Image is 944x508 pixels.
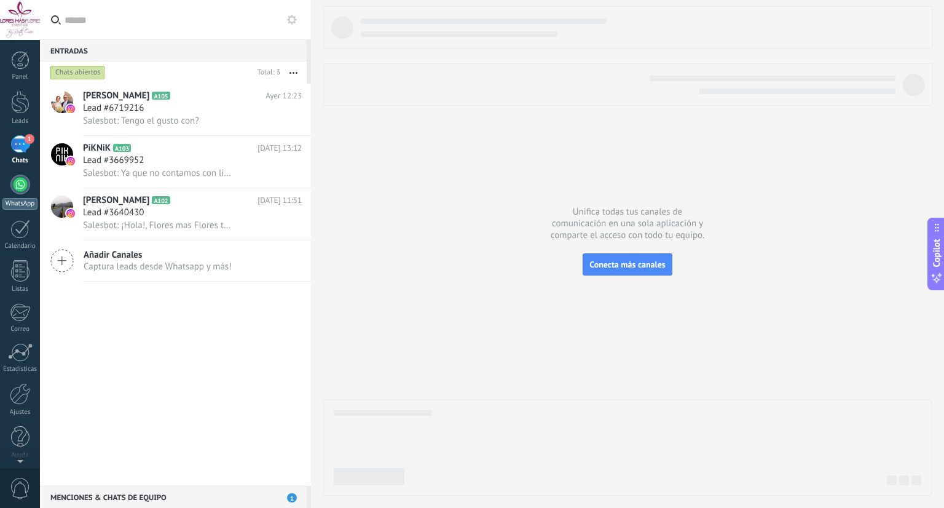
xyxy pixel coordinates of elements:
[66,209,75,218] img: icon
[66,105,75,113] img: icon
[265,90,302,102] span: Ayer 12:23
[83,142,111,154] span: PiKNiK
[253,66,280,79] div: Total: 3
[583,253,672,276] button: Conecta más canales
[2,408,38,416] div: Ajustes
[2,325,38,333] div: Correo
[152,196,170,204] span: A102
[83,115,199,127] span: Salesbot: Tengo el gusto con?
[50,65,105,80] div: Chats abiertos
[287,493,297,502] span: 1
[2,285,38,293] div: Listas
[83,220,234,231] span: Salesbot: ¡Hola!, Flores mas Flores te da la bienvenida; estamos a tus órdenes para la organizaci...
[83,207,144,219] span: Lead #3640430
[40,84,311,135] a: avataricon[PERSON_NAME]A105Ayer 12:23Lead #6719216Salesbot: Tengo el gusto con?
[83,167,234,179] span: Salesbot: Ya que no contamos con liga directa!
[2,157,38,165] div: Chats
[930,239,943,268] span: Copilot
[258,142,302,154] span: [DATE] 13:12
[2,198,37,210] div: WhatsApp
[2,242,38,250] div: Calendario
[152,92,170,100] span: A105
[83,102,144,114] span: Lead #6719216
[40,188,311,240] a: avataricon[PERSON_NAME]A102[DATE] 11:51Lead #3640430Salesbot: ¡Hola!, Flores mas Flores te da la ...
[589,259,665,270] span: Conecta más canales
[83,194,149,207] span: [PERSON_NAME]
[258,194,302,207] span: [DATE] 11:51
[83,90,149,102] span: [PERSON_NAME]
[2,73,38,81] div: Panel
[83,154,144,167] span: Lead #3669952
[40,486,307,508] div: Menciones & Chats de equipo
[280,62,307,84] button: Más
[113,144,131,152] span: A103
[2,117,38,125] div: Leads
[40,39,307,62] div: Entradas
[40,136,311,188] a: avatariconPiKNiKA103[DATE] 13:12Lead #3669952Salesbot: Ya que no contamos con liga directa!
[84,249,232,261] span: Añadir Canales
[25,134,34,144] span: 1
[2,365,38,373] div: Estadísticas
[66,157,75,165] img: icon
[84,261,232,272] span: Captura leads desde Whatsapp y más!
